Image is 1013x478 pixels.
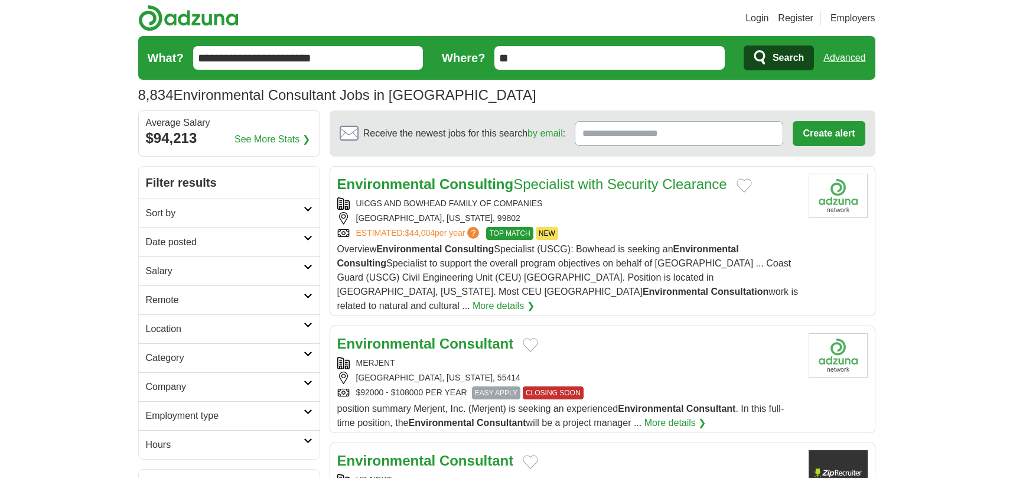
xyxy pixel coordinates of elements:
[139,430,320,459] a: Hours
[337,453,436,469] strong: Environmental
[139,285,320,314] a: Remote
[363,126,565,141] span: Receive the newest jobs for this search :
[146,351,304,365] h2: Category
[337,453,514,469] a: Environmental Consultant
[146,206,304,220] h2: Sort by
[146,264,304,278] h2: Salary
[673,244,739,254] strong: Environmental
[337,372,799,384] div: [GEOGRAPHIC_DATA], [US_STATE], 55414
[830,11,875,25] a: Employers
[618,404,683,414] strong: Environmental
[442,49,485,67] label: Where?
[405,228,435,238] span: $44,004
[408,418,474,428] strong: Environmental
[477,418,526,428] strong: Consultant
[139,314,320,343] a: Location
[337,244,799,311] span: Overview Specialist (USCG): Bowhead is seeking an Specialist to support the overall program objec...
[823,46,865,70] a: Advanced
[337,386,799,399] div: $92000 - $108000 PER YEAR
[778,11,813,25] a: Register
[139,401,320,430] a: Employment type
[337,404,784,428] span: position summary Merjent, Inc. (Merjent) is seeking an experienced . In this full-time position, ...
[146,128,312,149] div: $94,213
[711,287,769,297] strong: Consultation
[146,438,304,452] h2: Hours
[138,87,536,103] h1: Environmental Consultant Jobs in [GEOGRAPHIC_DATA]
[376,244,442,254] strong: Environmental
[737,178,752,193] button: Add to favorite jobs
[439,176,513,192] strong: Consulting
[337,336,436,352] strong: Environmental
[148,49,184,67] label: What?
[744,45,814,70] button: Search
[527,128,563,138] a: by email
[523,455,538,469] button: Add to favorite jobs
[809,333,868,378] img: Company logo
[745,11,768,25] a: Login
[139,199,320,227] a: Sort by
[234,132,310,147] a: See More Stats ❯
[773,46,804,70] span: Search
[146,380,304,394] h2: Company
[809,174,868,218] img: Company logo
[337,197,799,210] div: UICGS AND BOWHEAD FAMILY OF COMPANIES
[486,227,533,240] span: TOP MATCH
[686,404,736,414] strong: Consultant
[536,227,558,240] span: NEW
[473,299,535,313] a: More details ❯
[337,212,799,225] div: [GEOGRAPHIC_DATA], [US_STATE], 99802
[472,386,520,399] span: EASY APPLY
[138,5,239,31] img: Adzuna logo
[146,118,312,128] div: Average Salary
[523,386,584,399] span: CLOSING SOON
[439,336,513,352] strong: Consultant
[467,227,479,239] span: ?
[337,357,799,369] div: MERJENT
[356,227,482,240] a: ESTIMATED:$44,004per year?
[439,453,513,469] strong: Consultant
[139,343,320,372] a: Category
[139,372,320,401] a: Company
[523,338,538,352] button: Add to favorite jobs
[445,244,494,254] strong: Consulting
[146,235,304,249] h2: Date posted
[337,258,387,268] strong: Consulting
[643,287,708,297] strong: Environmental
[337,176,436,192] strong: Environmental
[139,227,320,256] a: Date posted
[337,336,514,352] a: Environmental Consultant
[146,293,304,307] h2: Remote
[139,167,320,199] h2: Filter results
[146,322,304,336] h2: Location
[644,416,706,430] a: More details ❯
[793,121,865,146] button: Create alert
[139,256,320,285] a: Salary
[138,84,174,106] span: 8,834
[337,176,727,192] a: Environmental ConsultingSpecialist with Security Clearance
[146,409,304,423] h2: Employment type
